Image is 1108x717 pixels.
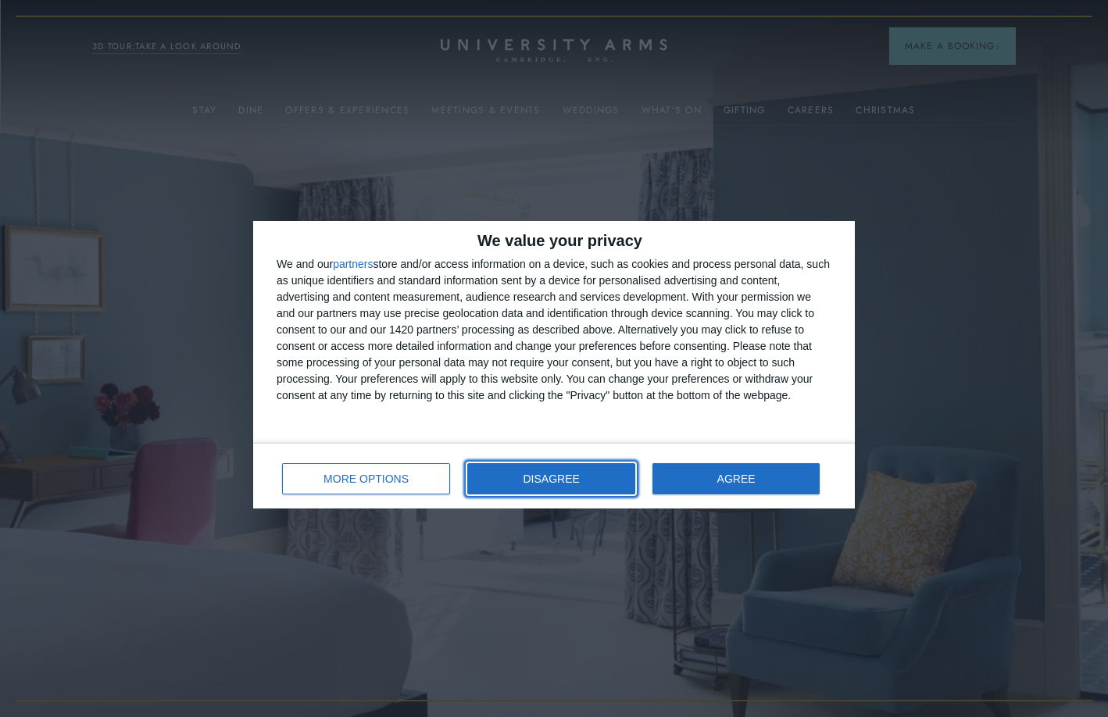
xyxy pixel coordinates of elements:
[277,233,831,248] h2: We value your privacy
[253,221,855,508] div: qc-cmp2-ui
[282,463,450,494] button: MORE OPTIONS
[277,256,831,404] div: We and our store and/or access information on a device, such as cookies and process personal data...
[717,473,756,484] span: AGREE
[524,473,580,484] span: DISAGREE
[323,473,409,484] span: MORE OPTIONS
[467,463,635,494] button: DISAGREE
[333,259,373,269] button: partners
[652,463,820,494] button: AGREE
